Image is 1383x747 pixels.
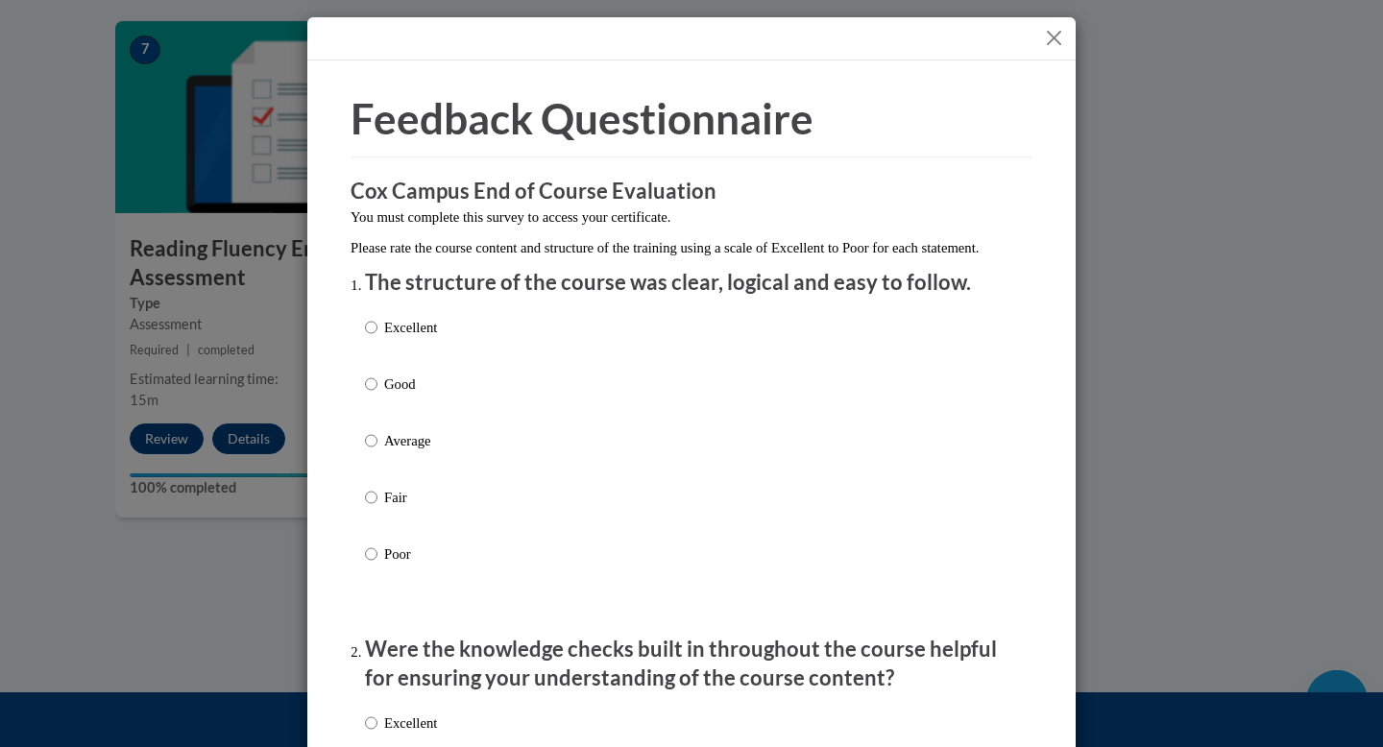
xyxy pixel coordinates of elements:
[384,373,437,395] p: Good
[384,543,437,565] p: Poor
[365,487,377,508] input: Fair
[365,543,377,565] input: Poor
[365,317,377,338] input: Excellent
[365,373,377,395] input: Good
[1042,26,1066,50] button: Close
[384,430,437,451] p: Average
[384,487,437,508] p: Fair
[351,237,1032,258] p: Please rate the course content and structure of the training using a scale of Excellent to Poor f...
[351,177,1032,206] h3: Cox Campus End of Course Evaluation
[365,268,1018,298] p: The structure of the course was clear, logical and easy to follow.
[365,430,377,451] input: Average
[384,317,437,338] p: Excellent
[384,712,437,734] p: Excellent
[351,93,813,143] span: Feedback Questionnaire
[365,635,1018,694] p: Were the knowledge checks built in throughout the course helpful for ensuring your understanding ...
[365,712,377,734] input: Excellent
[351,206,1032,228] p: You must complete this survey to access your certificate.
